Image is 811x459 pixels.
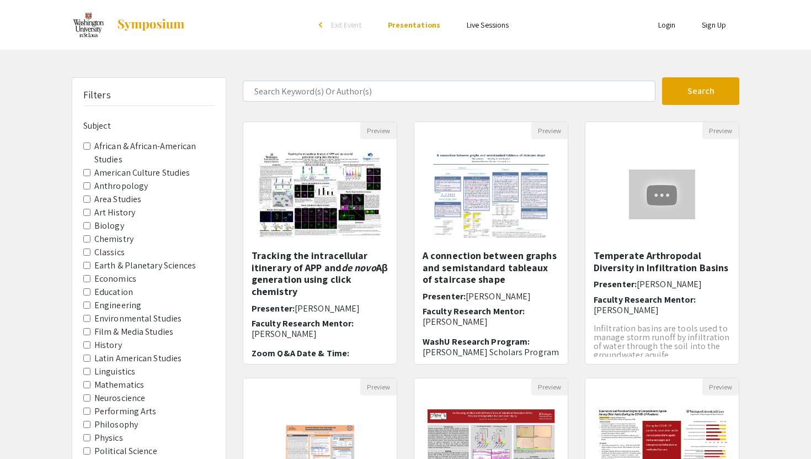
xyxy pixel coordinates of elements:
[94,206,135,219] label: Art History
[662,77,739,105] button: Search
[94,299,141,312] label: Engineering
[423,316,559,327] p: [PERSON_NAME]
[594,294,696,305] span: Faculty Research Mentor:
[94,166,190,180] label: American Culture Studies
[252,318,354,329] span: Faculty Research Mentor:
[252,347,349,359] span: Zoom Q&A Date & Time:
[466,291,531,302] span: [PERSON_NAME]
[252,250,388,297] h5: Tracking the intracellular itinerary of APP and Aβ generation using click chemistry
[360,122,397,139] button: Preview
[594,305,730,315] p: [PERSON_NAME]
[72,11,105,39] img: Washington University in St. Louis Undergraduate Research Week 2021
[243,81,655,102] input: Search Keyword(s) Or Author(s)
[252,303,388,314] h6: Presenter:
[637,278,702,290] span: [PERSON_NAME]
[94,286,133,299] label: Education
[342,261,376,274] em: de novo
[252,329,388,339] p: [PERSON_NAME]
[388,20,440,30] a: Presentations
[360,378,397,395] button: Preview
[94,140,215,166] label: African & African-American Studies
[295,303,360,314] span: [PERSON_NAME]
[94,339,122,352] label: History
[72,11,185,39] a: Washington University in St. Louis Undergraduate Research Week 2021
[94,259,196,272] label: Earth & Planetary Sciences
[83,120,215,131] h6: Subject
[423,305,525,317] span: Faculty Research Mentor:
[414,122,568,365] div: Open Presentation <p>A connection between graphs and semistandard tableaux of staircase shape</p>
[83,89,111,101] h5: Filters
[702,122,739,139] button: Preview
[423,291,559,302] h6: Presenter:
[94,219,124,233] label: Biology
[319,22,326,28] div: arrow_back_ios
[94,392,145,405] label: Neuroscience
[243,122,397,365] div: Open Presentation <p class="ql-align-center"><span style="color: black;">Tracking the intracellul...
[94,233,134,246] label: Chemistry
[702,378,739,395] button: Preview
[246,139,394,250] img: <p class="ql-align-center"><span style="color: black;">Tracking the intracellular itinerary of AP...
[531,122,568,139] button: Preview
[594,324,730,360] p: Infiltration basins are tools used to manage storm runoff by infiltration of water through the so...
[94,418,138,431] label: Philosophy
[423,336,530,347] span: WashU Research Program:
[594,279,730,289] h6: Presenter:
[94,312,182,325] label: Environmental Studies
[94,180,148,193] label: Anthropology
[421,139,561,250] img: <p>A connection between graphs and semistandard tableaux of staircase shape</p>
[94,272,136,286] label: Economics
[702,20,726,30] a: Sign Up
[94,352,182,365] label: Latin American Studies
[94,431,123,445] label: Physics
[116,18,185,31] img: Symposium by ForagerOne
[423,346,559,368] span: [PERSON_NAME] Scholars Program (Mathematics)
[331,20,361,30] span: Exit Event
[94,325,173,339] label: Film & Media Studies
[467,20,509,30] a: Live Sessions
[8,409,47,451] iframe: Chat
[658,20,676,30] a: Login
[94,405,157,418] label: Performing Arts
[94,246,125,259] label: Classics
[531,378,568,395] button: Preview
[94,378,144,392] label: Mathematics
[423,250,559,286] h5: A connection between graphs and semistandard tableaux of staircase shape
[585,122,739,365] div: Open Presentation <p>Temperate Arthropodal Diversity in Infiltration Basins</p>
[594,250,730,273] h5: Temperate Arthropodal Diversity in Infiltration Basins
[618,159,706,230] img: <p>Temperate Arthropodal Diversity in Infiltration Basins</p>
[94,365,135,378] label: Linguistics
[94,193,141,206] label: Area Studies
[94,445,157,458] label: Political Science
